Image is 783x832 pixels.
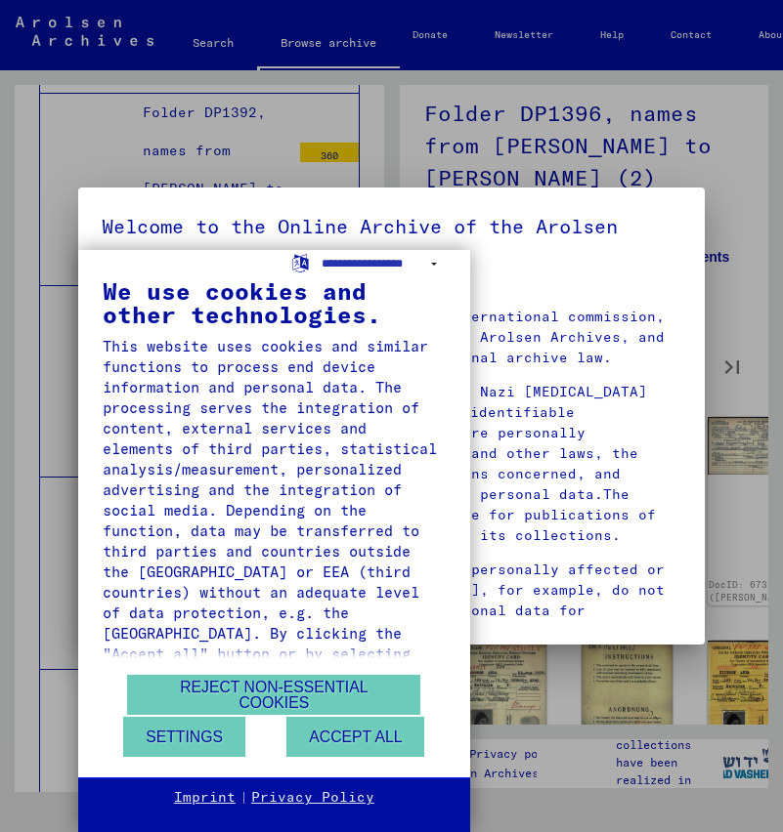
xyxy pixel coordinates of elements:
button: Reject non-essential cookies [127,675,420,715]
button: Accept all [286,717,424,757]
button: Settings [123,717,245,757]
div: We use cookies and other technologies. [103,279,446,326]
a: Privacy Policy [251,788,374,808]
div: This website uses cookies and similar functions to process end device information and personal da... [103,336,446,787]
a: Imprint [174,788,236,808]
